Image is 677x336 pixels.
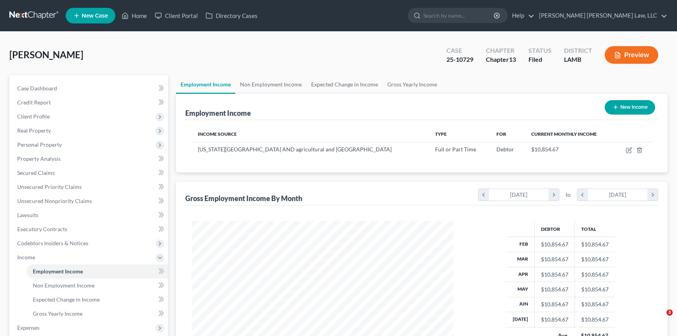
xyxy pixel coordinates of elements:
[605,46,658,64] button: Preview
[11,152,168,166] a: Property Analysis
[17,324,39,331] span: Expenses
[27,293,168,307] a: Expected Change in Income
[509,56,516,63] span: 13
[306,75,383,94] a: Expected Change in Income
[575,221,615,237] th: Total
[507,297,535,312] th: Jun
[541,241,568,248] div: $10,854.67
[508,9,534,23] a: Help
[535,9,667,23] a: [PERSON_NAME] [PERSON_NAME] Law, LLC
[531,146,559,153] span: $10,854.67
[17,85,57,92] span: Case Dashboard
[27,307,168,321] a: Gross Yearly Income
[176,75,235,94] a: Employment Income
[151,9,202,23] a: Client Portal
[17,127,51,134] span: Real Property
[534,221,575,237] th: Debtor
[17,113,50,120] span: Client Profile
[17,99,51,106] span: Credit Report
[507,267,535,282] th: Apr
[577,189,588,201] i: chevron_left
[531,131,597,137] span: Current Monthly Income
[11,208,168,222] a: Lawsuits
[17,169,55,176] span: Secured Claims
[383,75,442,94] a: Gross Yearly Income
[478,189,489,201] i: chevron_left
[507,282,535,297] th: May
[185,194,302,203] div: Gross Employment Income By Month
[435,146,476,153] span: Full or Part Time
[541,286,568,293] div: $10,854.67
[11,194,168,208] a: Unsecured Nonpriority Claims
[423,8,495,23] input: Search by name...
[575,297,615,312] td: $10,854.67
[564,46,592,55] div: District
[507,252,535,267] th: Mar
[541,300,568,308] div: $10,854.67
[17,254,35,261] span: Income
[575,252,615,267] td: $10,854.67
[11,166,168,180] a: Secured Claims
[27,279,168,293] a: Non Employment Income
[541,271,568,279] div: $10,854.67
[17,183,82,190] span: Unsecured Priority Claims
[33,296,100,303] span: Expected Change in Income
[17,198,92,204] span: Unsecured Nonpriority Claims
[9,49,83,60] span: [PERSON_NAME]
[496,131,506,137] span: For
[575,267,615,282] td: $10,854.67
[650,309,669,328] iframe: Intercom live chat
[486,46,516,55] div: Chapter
[198,131,237,137] span: Income Source
[446,55,473,64] div: 25-10729
[435,131,447,137] span: Type
[11,180,168,194] a: Unsecured Priority Claims
[17,240,88,246] span: Codebtors Insiders & Notices
[185,108,251,118] div: Employment Income
[235,75,306,94] a: Non Employment Income
[647,189,658,201] i: chevron_right
[575,237,615,252] td: $10,854.67
[566,191,571,199] span: to
[541,316,568,323] div: $10,854.67
[496,146,514,153] span: Debtor
[528,55,552,64] div: Filed
[528,46,552,55] div: Status
[541,255,568,263] div: $10,854.67
[11,95,168,110] a: Credit Report
[17,212,38,218] span: Lawsuits
[33,282,95,289] span: Non Employment Income
[666,309,673,316] span: 3
[17,141,62,148] span: Personal Property
[564,55,592,64] div: LAMB
[575,282,615,297] td: $10,854.67
[605,100,655,115] button: New Income
[11,222,168,236] a: Executory Contracts
[27,264,168,279] a: Employment Income
[118,9,151,23] a: Home
[507,237,535,252] th: Feb
[588,189,648,201] div: [DATE]
[486,55,516,64] div: Chapter
[575,312,615,327] td: $10,854.67
[202,9,261,23] a: Directory Cases
[17,155,61,162] span: Property Analysis
[33,310,82,317] span: Gross Yearly Income
[11,81,168,95] a: Case Dashboard
[446,46,473,55] div: Case
[548,189,559,201] i: chevron_right
[198,146,392,153] span: [US_STATE][GEOGRAPHIC_DATA] AND agricultural and [GEOGRAPHIC_DATA]
[82,13,108,19] span: New Case
[507,312,535,327] th: [DATE]
[33,268,83,275] span: Employment Income
[17,226,67,232] span: Executory Contracts
[489,189,549,201] div: [DATE]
